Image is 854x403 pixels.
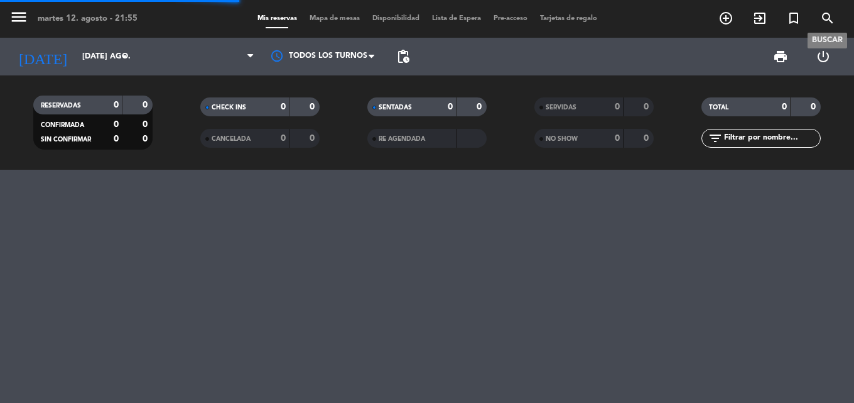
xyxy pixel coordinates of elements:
span: RE AGENDADA [379,136,425,142]
strong: 0 [615,102,620,111]
i: turned_in_not [786,11,801,26]
strong: 0 [644,102,651,111]
strong: 0 [143,101,150,109]
strong: 0 [811,102,818,111]
strong: 0 [782,102,787,111]
strong: 0 [281,102,286,111]
strong: 0 [448,102,453,111]
span: Mapa de mesas [303,15,366,22]
strong: 0 [310,134,317,143]
span: TOTAL [709,104,728,111]
button: menu [9,8,28,31]
div: martes 12. agosto - 21:55 [38,13,138,25]
strong: 0 [114,135,119,143]
div: LOG OUT [802,38,845,75]
i: add_circle_outline [718,11,733,26]
span: SERVIDAS [546,104,576,111]
span: RESERVADAS [41,102,81,109]
div: BUSCAR [808,33,847,48]
i: power_settings_new [816,49,831,64]
strong: 0 [644,134,651,143]
span: NO SHOW [546,136,578,142]
i: [DATE] [9,43,76,70]
strong: 0 [477,102,484,111]
strong: 0 [143,135,150,143]
span: Pre-acceso [487,15,534,22]
strong: 0 [114,120,119,129]
strong: 0 [281,134,286,143]
span: SIN CONFIRMAR [41,136,91,143]
span: Disponibilidad [366,15,426,22]
span: print [773,49,788,64]
i: exit_to_app [752,11,767,26]
span: CHECK INS [212,104,246,111]
input: Filtrar por nombre... [723,131,820,145]
i: filter_list [708,131,723,146]
span: Lista de Espera [426,15,487,22]
span: SENTADAS [379,104,412,111]
span: Tarjetas de regalo [534,15,603,22]
strong: 0 [114,101,119,109]
i: arrow_drop_down [117,49,132,64]
span: pending_actions [396,49,411,64]
strong: 0 [310,102,317,111]
span: CONFIRMADA [41,122,84,128]
i: menu [9,8,28,26]
span: CANCELADA [212,136,251,142]
i: search [820,11,835,26]
span: Mis reservas [251,15,303,22]
strong: 0 [143,120,150,129]
strong: 0 [615,134,620,143]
